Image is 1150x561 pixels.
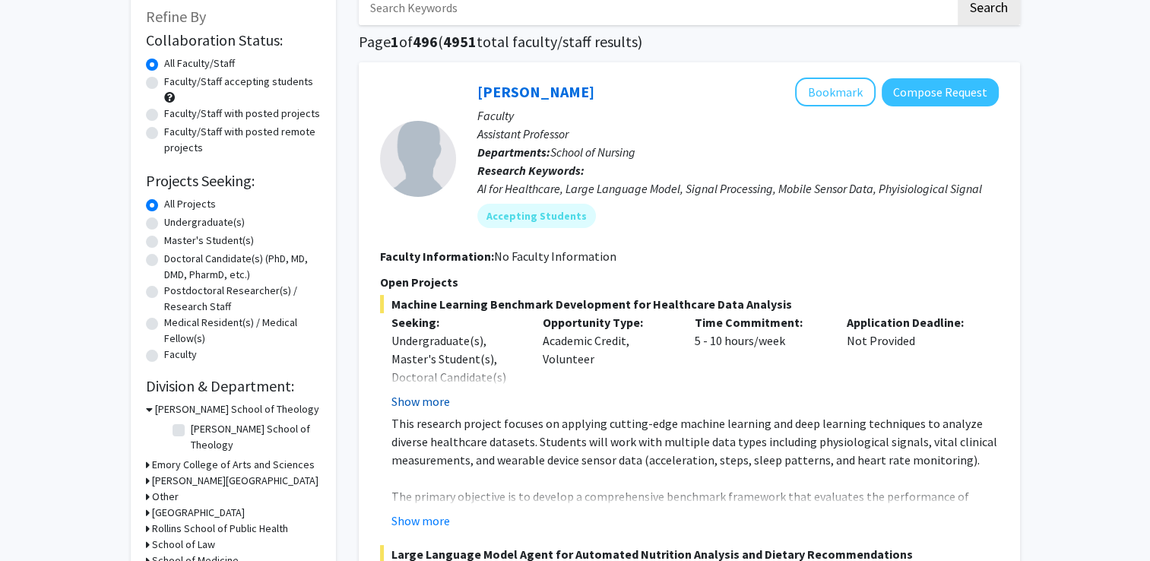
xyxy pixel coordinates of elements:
[191,421,317,453] label: [PERSON_NAME] School of Theology
[477,82,594,101] a: [PERSON_NAME]
[11,493,65,550] iframe: Chat
[413,32,438,51] span: 496
[477,144,550,160] b: Departments:
[835,313,987,410] div: Not Provided
[477,106,999,125] p: Faculty
[531,313,683,410] div: Academic Credit, Volunteer
[443,32,477,51] span: 4951
[155,401,319,417] h3: [PERSON_NAME] School of Theology
[164,283,321,315] label: Postdoctoral Researcher(s) / Research Staff
[380,295,999,313] span: Machine Learning Benchmark Development for Healthcare Data Analysis
[477,163,585,178] b: Research Keywords:
[164,251,321,283] label: Doctoral Candidate(s) (PhD, MD, DMD, PharmD, etc.)
[146,31,321,49] h2: Collaboration Status:
[164,196,216,212] label: All Projects
[164,106,320,122] label: Faculty/Staff with posted projects
[477,125,999,143] p: Assistant Professor
[152,505,245,521] h3: [GEOGRAPHIC_DATA]
[477,179,999,198] div: AI for Healthcare, Large Language Model, Signal Processing, Mobile Sensor Data, Phyisiological Si...
[550,144,635,160] span: School of Nursing
[164,124,321,156] label: Faculty/Staff with posted remote projects
[391,331,521,423] div: Undergraduate(s), Master's Student(s), Doctoral Candidate(s) (PhD, MD, DMD, PharmD, etc.)
[882,78,999,106] button: Compose Request to Runze Yan
[152,521,288,537] h3: Rollins School of Public Health
[164,214,245,230] label: Undergraduate(s)
[847,313,976,331] p: Application Deadline:
[380,273,999,291] p: Open Projects
[391,414,999,469] p: This research project focuses on applying cutting-edge machine learning and deep learning techniq...
[683,313,835,410] div: 5 - 10 hours/week
[795,78,876,106] button: Add Runze Yan to Bookmarks
[152,457,315,473] h3: Emory College of Arts and Sciences
[543,313,672,331] p: Opportunity Type:
[152,537,215,553] h3: School of Law
[391,32,399,51] span: 1
[164,347,197,363] label: Faculty
[164,55,235,71] label: All Faculty/Staff
[391,313,521,331] p: Seeking:
[359,33,1020,51] h1: Page of ( total faculty/staff results)
[391,487,999,560] p: The primary objective is to develop a comprehensive benchmark framework that evaluates the perfor...
[164,233,254,249] label: Master's Student(s)
[391,512,450,530] button: Show more
[164,74,313,90] label: Faculty/Staff accepting students
[152,489,179,505] h3: Other
[164,315,321,347] label: Medical Resident(s) / Medical Fellow(s)
[477,204,596,228] mat-chip: Accepting Students
[391,392,450,410] button: Show more
[146,7,206,26] span: Refine By
[695,313,824,331] p: Time Commitment:
[494,249,616,264] span: No Faculty Information
[152,473,318,489] h3: [PERSON_NAME][GEOGRAPHIC_DATA]
[380,249,494,264] b: Faculty Information:
[146,172,321,190] h2: Projects Seeking:
[146,377,321,395] h2: Division & Department:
